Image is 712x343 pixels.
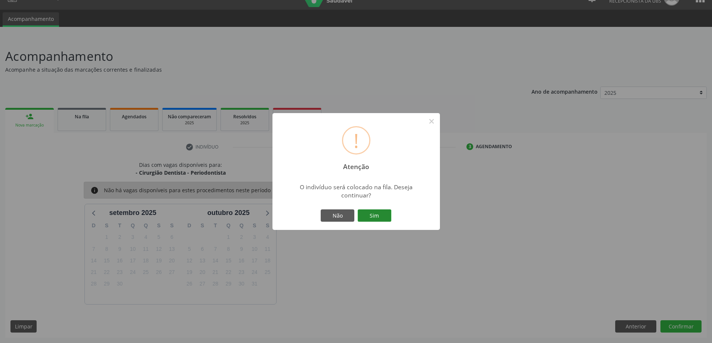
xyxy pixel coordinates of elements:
[336,158,376,171] h2: Atenção
[321,209,354,222] button: Não
[425,115,438,128] button: Close this dialog
[354,127,359,153] div: !
[290,183,422,199] div: O indivíduo será colocado na fila. Deseja continuar?
[358,209,391,222] button: Sim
